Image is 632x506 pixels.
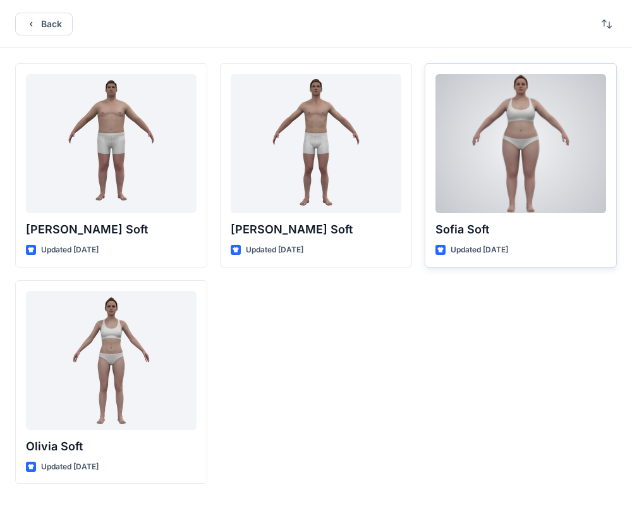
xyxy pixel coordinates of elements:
[26,221,197,238] p: [PERSON_NAME] Soft
[435,221,606,238] p: Sofia Soft
[231,74,401,213] a: Oliver Soft
[15,13,73,35] button: Back
[451,244,508,257] p: Updated [DATE]
[246,244,303,257] p: Updated [DATE]
[26,438,197,455] p: Olivia Soft
[435,74,606,213] a: Sofia Soft
[41,244,99,257] p: Updated [DATE]
[26,291,197,430] a: Olivia Soft
[41,460,99,474] p: Updated [DATE]
[26,74,197,213] a: Joseph Soft
[231,221,401,238] p: [PERSON_NAME] Soft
